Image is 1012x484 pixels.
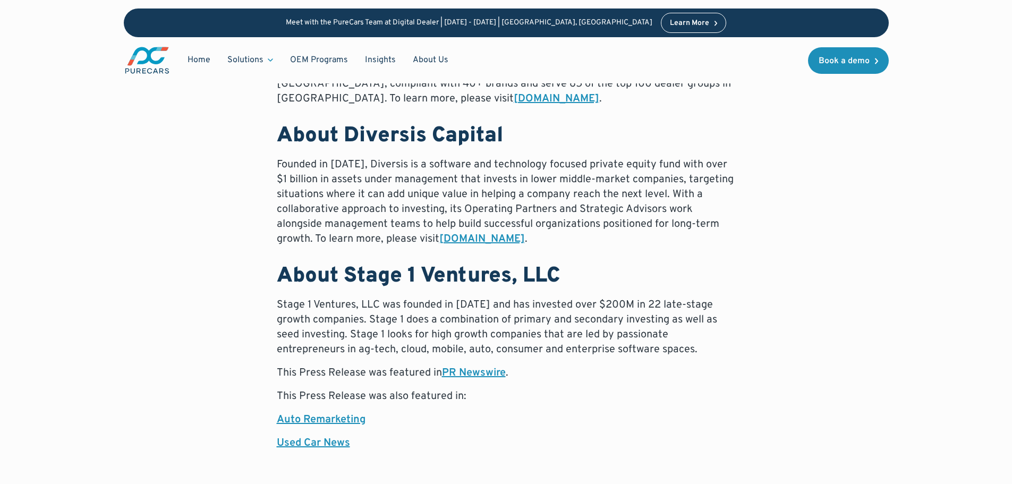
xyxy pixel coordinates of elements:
a: Insights [356,50,404,70]
p: Stage 1 Ventures, LLC was founded in [DATE] and has invested over $200M in 22 late-stage growth c... [277,298,736,357]
a: Book a demo [808,47,889,74]
p: Founded in [DATE], Diversis is a software and technology focused private equity fund with over $1... [277,157,736,247]
a: main [124,46,171,75]
p: This Press Release was featured in . [277,366,736,380]
div: Book a demo [819,57,870,65]
a: Auto Remarketing [277,413,365,427]
div: Learn More [670,20,709,27]
div: Solutions [219,50,282,70]
img: purecars logo [124,46,171,75]
a: About Us [404,50,457,70]
a: Used Car News [277,436,350,450]
div: Solutions [227,54,263,66]
a: Learn More [661,13,727,33]
a: Home [179,50,219,70]
a: [DOMAIN_NAME] [514,92,599,106]
h2: About Diversis Capital [277,123,736,149]
p: Meet with the PureCars Team at Digital Dealer | [DATE] - [DATE] | [GEOGRAPHIC_DATA], [GEOGRAPHIC_... [286,19,652,28]
a: OEM Programs [282,50,356,70]
p: This Press Release was also featured in: [277,389,736,404]
h2: About Stage 1 Ventures, LLC [277,264,736,289]
a: [DOMAIN_NAME] [439,232,525,246]
a: PR Newswire [442,366,506,380]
